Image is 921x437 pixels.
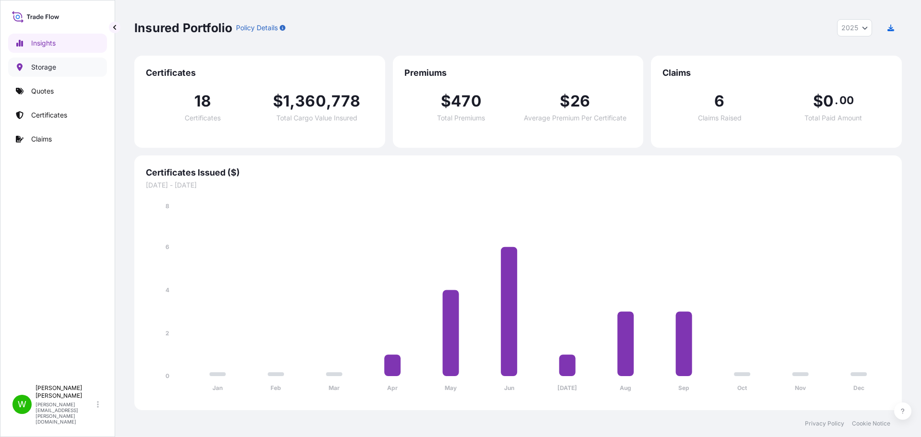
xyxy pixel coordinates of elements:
[31,62,56,72] p: Storage
[146,167,890,178] span: Certificates Issued ($)
[524,115,626,121] span: Average Premium Per Certificate
[737,384,747,391] tspan: Oct
[8,34,107,53] a: Insights
[451,94,482,109] span: 470
[326,94,331,109] span: ,
[165,243,169,250] tspan: 6
[560,94,570,109] span: $
[387,384,398,391] tspan: Apr
[504,384,514,391] tspan: Jun
[165,286,169,294] tspan: 4
[31,110,67,120] p: Certificates
[185,115,221,121] span: Certificates
[8,130,107,149] a: Claims
[35,384,95,400] p: [PERSON_NAME] [PERSON_NAME]
[146,67,374,79] span: Certificates
[841,23,858,33] span: 2025
[194,94,211,109] span: 18
[795,384,806,391] tspan: Nov
[295,94,326,109] span: 360
[8,106,107,125] a: Certificates
[35,402,95,425] p: [PERSON_NAME][EMAIL_ADDRESS][PERSON_NAME][DOMAIN_NAME]
[620,384,631,391] tspan: Aug
[404,67,632,79] span: Premiums
[823,94,834,109] span: 0
[813,94,823,109] span: $
[165,372,169,379] tspan: 0
[271,384,281,391] tspan: Feb
[331,94,361,109] span: 778
[329,384,340,391] tspan: Mar
[290,94,295,109] span: ,
[276,115,357,121] span: Total Cargo Value Insured
[213,384,223,391] tspan: Jan
[134,20,232,35] p: Insured Portfolio
[18,400,26,409] span: W
[570,94,590,109] span: 26
[445,384,457,391] tspan: May
[805,420,844,427] a: Privacy Policy
[698,115,742,121] span: Claims Raised
[31,86,54,96] p: Quotes
[837,19,872,36] button: Year Selector
[273,94,283,109] span: $
[165,202,169,210] tspan: 8
[662,67,890,79] span: Claims
[31,134,52,144] p: Claims
[852,420,890,427] a: Cookie Notice
[437,115,485,121] span: Total Premiums
[804,115,862,121] span: Total Paid Amount
[146,180,890,190] span: [DATE] - [DATE]
[839,96,854,104] span: 00
[283,94,290,109] span: 1
[714,94,724,109] span: 6
[8,82,107,101] a: Quotes
[165,330,169,337] tspan: 2
[31,38,56,48] p: Insights
[8,58,107,77] a: Storage
[853,384,864,391] tspan: Dec
[557,384,577,391] tspan: [DATE]
[678,384,689,391] tspan: Sep
[835,96,838,104] span: .
[236,23,278,33] p: Policy Details
[441,94,451,109] span: $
